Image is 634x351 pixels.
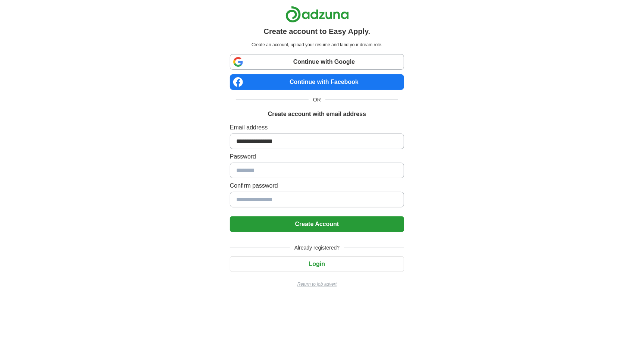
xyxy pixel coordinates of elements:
[230,74,404,90] a: Continue with Facebook
[290,244,344,252] span: Already registered?
[230,216,404,232] button: Create Account
[309,96,325,104] span: OR
[230,123,404,132] label: Email address
[230,261,404,267] a: Login
[231,41,403,48] p: Create an account, upload your resume and land your dream role.
[230,181,404,190] label: Confirm password
[230,256,404,272] button: Login
[230,54,404,70] a: Continue with Google
[230,152,404,161] label: Password
[264,26,371,37] h1: Create account to Easy Apply.
[230,281,404,288] a: Return to job advert
[268,110,366,119] h1: Create account with email address
[285,6,349,23] img: Adzuna logo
